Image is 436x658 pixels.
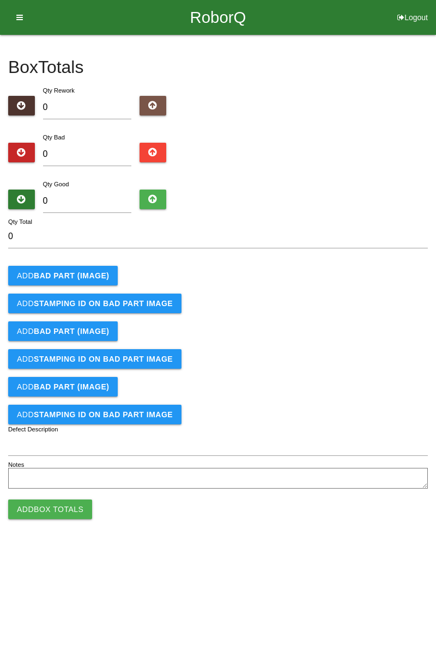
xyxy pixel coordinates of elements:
label: Qty Bad [43,134,65,141]
button: AddBAD PART (IMAGE) [8,321,118,341]
button: AddSTAMPING ID on BAD PART Image [8,294,181,313]
label: Qty Good [43,181,69,187]
b: BAD PART (IMAGE) [34,327,109,336]
b: BAD PART (IMAGE) [34,382,109,391]
button: AddBAD PART (IMAGE) [8,266,118,285]
button: AddBAD PART (IMAGE) [8,377,118,397]
label: Qty Total [8,217,32,227]
h4: Box Totals [8,58,428,77]
b: BAD PART (IMAGE) [34,271,109,280]
b: STAMPING ID on BAD PART Image [34,355,173,363]
b: STAMPING ID on BAD PART Image [34,410,173,419]
button: AddBox Totals [8,499,92,519]
label: Notes [8,460,24,470]
b: STAMPING ID on BAD PART Image [34,299,173,308]
button: AddSTAMPING ID on BAD PART Image [8,405,181,424]
label: Defect Description [8,425,58,434]
button: AddSTAMPING ID on BAD PART Image [8,349,181,369]
label: Qty Rework [43,87,75,94]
